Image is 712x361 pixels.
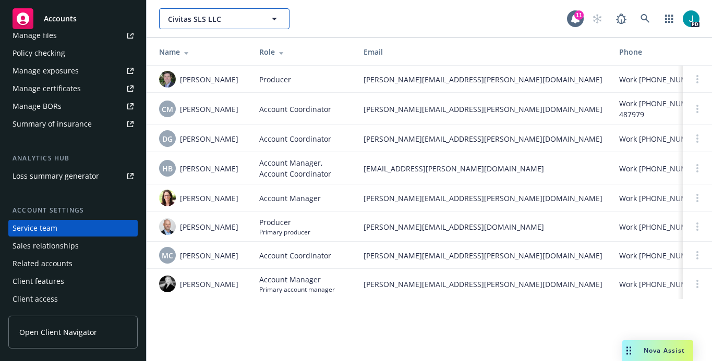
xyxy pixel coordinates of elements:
span: Primary producer [259,228,310,236]
span: [PERSON_NAME] [180,221,238,232]
div: Loss summary generator [13,168,99,184]
div: Role [259,46,347,57]
div: Service team [13,220,57,236]
span: [PERSON_NAME] [180,279,238,290]
div: Analytics hub [8,153,138,164]
a: Manage certificates [8,80,138,97]
span: Work [PHONE_NUMBER] [619,193,704,204]
a: Manage exposures [8,63,138,79]
a: Related accounts [8,255,138,272]
span: Work [PHONE_NUMBER] [619,133,704,144]
span: CM [162,104,173,115]
span: Account Coordinator [259,133,331,144]
span: Account Manager [259,193,321,204]
div: Sales relationships [13,238,79,254]
span: [PERSON_NAME][EMAIL_ADDRESS][PERSON_NAME][DOMAIN_NAME] [364,133,602,144]
a: Loss summary generator [8,168,138,184]
span: [PERSON_NAME][EMAIL_ADDRESS][PERSON_NAME][DOMAIN_NAME] [364,74,602,85]
a: Search [635,8,656,29]
span: [PERSON_NAME][EMAIL_ADDRESS][PERSON_NAME][DOMAIN_NAME] [364,250,602,261]
span: Producer [259,74,291,85]
span: Work [PHONE_NUMBER] [619,279,704,290]
span: Account Manager, Account Coordinator [259,157,347,179]
span: [PERSON_NAME][EMAIL_ADDRESS][DOMAIN_NAME] [364,221,602,232]
div: Client access [13,291,58,307]
div: Summary of insurance [13,116,92,132]
span: Account Coordinator [259,104,331,115]
span: [PERSON_NAME] [180,104,238,115]
a: Sales relationships [8,238,138,254]
button: Civitas SLS LLC [159,8,289,29]
a: Switch app [659,8,680,29]
span: [PERSON_NAME] [180,133,238,144]
a: Report a Bug [611,8,632,29]
img: photo [159,190,176,206]
span: [PERSON_NAME] [180,250,238,261]
span: [EMAIL_ADDRESS][PERSON_NAME][DOMAIN_NAME] [364,163,602,174]
span: Producer [259,217,310,228]
div: Phone [619,46,707,57]
div: Manage BORs [13,98,62,115]
span: [PERSON_NAME] [180,193,238,204]
span: Work [PHONE_NUMBER] 487979 [619,98,707,120]
span: Work [PHONE_NUMBER] [619,250,704,261]
span: Account Manager [259,274,335,285]
a: Start snowing [587,8,608,29]
div: Account settings [8,205,138,216]
div: Policy checking [13,45,65,61]
div: Name [159,46,243,57]
span: Work [PHONE_NUMBER] [619,163,704,174]
span: [PERSON_NAME] [180,74,238,85]
span: Primary account manager [259,285,335,294]
span: [PERSON_NAME][EMAIL_ADDRESS][PERSON_NAME][DOMAIN_NAME] [364,193,602,204]
a: Client features [8,273,138,290]
a: Manage BORs [8,98,138,115]
span: [PERSON_NAME][EMAIL_ADDRESS][PERSON_NAME][DOMAIN_NAME] [364,279,602,290]
span: Nova Assist [644,346,685,355]
span: HB [162,163,173,174]
span: Open Client Navigator [19,327,97,338]
span: Work [PHONE_NUMBER] [619,221,704,232]
span: MC [162,250,173,261]
span: DG [162,133,173,144]
img: photo [159,218,176,235]
span: [PERSON_NAME] [180,163,238,174]
span: Account Coordinator [259,250,331,261]
div: 11 [574,10,584,20]
img: photo [683,10,699,27]
a: Client access [8,291,138,307]
div: Related accounts [13,255,73,272]
span: Work [PHONE_NUMBER] [619,74,704,85]
span: Civitas SLS LLC [168,14,258,24]
div: Manage certificates [13,80,81,97]
button: Nova Assist [622,340,693,361]
div: Manage files [13,27,57,44]
span: [PERSON_NAME][EMAIL_ADDRESS][PERSON_NAME][DOMAIN_NAME] [364,104,602,115]
div: Drag to move [622,340,635,361]
div: Client features [13,273,64,290]
span: Accounts [44,15,77,23]
a: Accounts [8,4,138,33]
div: Email [364,46,602,57]
img: photo [159,276,176,292]
a: Service team [8,220,138,236]
a: Summary of insurance [8,116,138,132]
a: Manage files [8,27,138,44]
a: Policy checking [8,45,138,61]
img: photo [159,71,176,88]
div: Manage exposures [13,63,79,79]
